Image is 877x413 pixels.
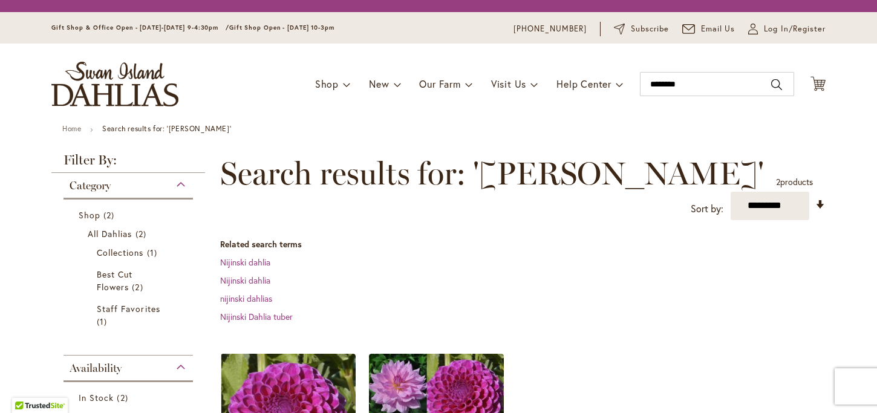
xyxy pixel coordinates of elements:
a: Best Cut Flowers [97,268,163,293]
span: Gift Shop & Office Open - [DATE]-[DATE] 9-4:30pm / [51,24,229,31]
span: Availability [70,362,122,375]
p: products [776,172,813,192]
a: Nijinski Dahlia tuber [220,311,293,322]
a: Shop [79,209,181,221]
span: 2 [103,209,117,221]
span: 1 [97,315,110,328]
span: Help Center [556,77,611,90]
span: Shop [315,77,339,90]
dt: Related search terms [220,238,826,250]
a: Subscribe [614,23,669,35]
span: Shop [79,209,100,221]
a: Nijinski dahlia [220,275,270,286]
a: Nijinski dahlia [220,256,270,268]
span: Category [70,179,111,192]
span: Visit Us [491,77,526,90]
span: 2 [135,227,149,240]
span: 2 [132,281,146,293]
strong: Search results for: '[PERSON_NAME]' [102,124,231,133]
span: In Stock [79,392,114,403]
a: All Dahlias [88,227,172,240]
a: In Stock 2 [79,391,181,404]
span: Collections [97,247,144,258]
span: Log In/Register [764,23,826,35]
span: Staff Favorites [97,303,160,314]
a: [PHONE_NUMBER] [513,23,587,35]
a: Log In/Register [748,23,826,35]
label: Sort by: [691,198,723,220]
span: Our Farm [419,77,460,90]
a: Home [62,124,81,133]
span: Search results for: '[PERSON_NAME]' [220,155,764,192]
strong: Filter By: [51,154,205,173]
span: Best Cut Flowers [97,268,132,293]
span: Subscribe [631,23,669,35]
span: Gift Shop Open - [DATE] 10-3pm [229,24,334,31]
span: All Dahlias [88,228,132,239]
a: Email Us [682,23,735,35]
span: 2 [117,391,131,404]
a: Staff Favorites [97,302,163,328]
a: store logo [51,62,178,106]
span: 1 [147,246,160,259]
a: nijinski dahlias [220,293,272,304]
span: New [369,77,389,90]
span: 2 [776,176,780,187]
span: Email Us [701,23,735,35]
a: Collections [97,246,163,259]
